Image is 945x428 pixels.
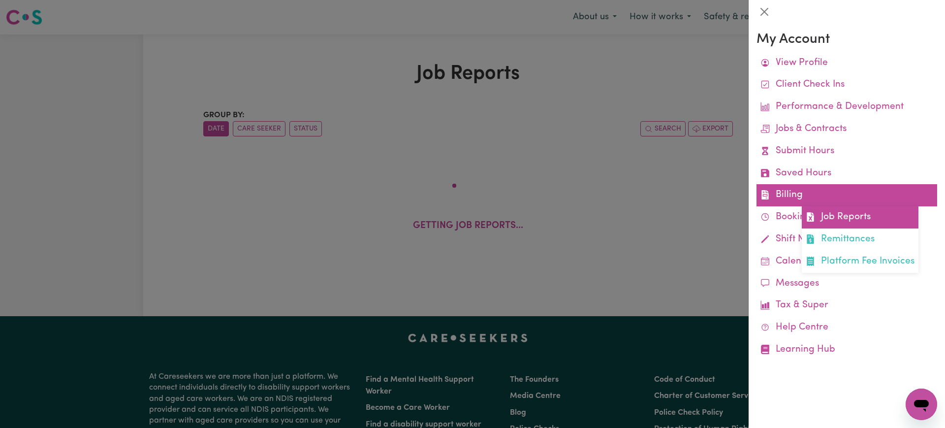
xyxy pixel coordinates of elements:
a: Jobs & Contracts [756,118,937,140]
a: Performance & Development [756,96,937,118]
a: Platform Fee Invoices [802,251,918,273]
a: Learning Hub [756,339,937,361]
a: Job Reports [802,206,918,229]
a: Shift Notes [756,229,937,251]
a: Saved Hours [756,163,937,185]
a: Messages [756,273,937,295]
a: BillingJob ReportsRemittancesPlatform Fee Invoices [756,184,937,206]
a: Client Check Ins [756,74,937,96]
a: Submit Hours [756,140,937,163]
a: Tax & Super [756,295,937,317]
a: Calendar [756,251,937,273]
a: Help Centre [756,317,937,339]
a: View Profile [756,52,937,74]
a: Bookings [756,206,937,229]
iframe: Button to launch messaging window [906,389,937,420]
h3: My Account [756,32,937,48]
a: Remittances [802,229,918,251]
button: Close [756,4,772,20]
